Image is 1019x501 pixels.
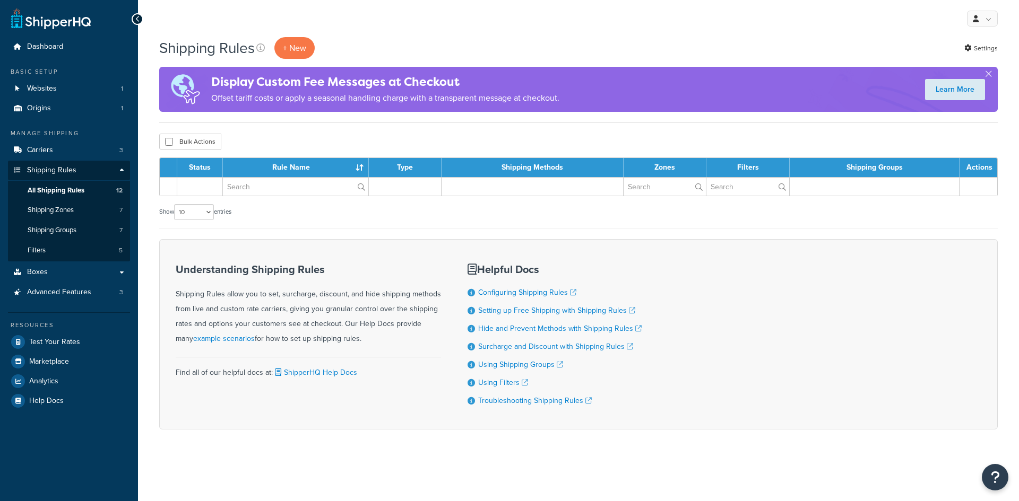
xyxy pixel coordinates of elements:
[119,206,123,215] span: 7
[159,204,231,220] label: Show entries
[159,67,211,112] img: duties-banner-06bc72dcb5fe05cb3f9472aba00be2ae8eb53ab6f0d8bb03d382ba314ac3c341.png
[8,79,130,99] a: Websites 1
[211,73,559,91] h4: Display Custom Fee Messages at Checkout
[8,352,130,371] a: Marketplace
[8,283,130,302] a: Advanced Features 3
[27,166,76,175] span: Shipping Rules
[8,79,130,99] li: Websites
[624,178,706,196] input: Search
[8,321,130,330] div: Resources
[27,84,57,93] span: Websites
[442,158,624,177] th: Shipping Methods
[121,84,123,93] span: 1
[706,158,790,177] th: Filters
[27,288,91,297] span: Advanced Features
[119,226,123,235] span: 7
[29,357,69,366] span: Marketplace
[223,158,369,177] th: Rule Name
[468,263,642,275] h3: Helpful Docs
[28,246,46,255] span: Filters
[27,268,48,277] span: Boxes
[159,38,255,58] h1: Shipping Rules
[478,341,633,352] a: Surcharge and Discount with Shipping Rules
[29,397,64,406] span: Help Docs
[176,357,441,380] div: Find all of our helpful docs at:
[176,263,441,275] h3: Understanding Shipping Rules
[121,104,123,113] span: 1
[8,99,130,118] a: Origins 1
[119,146,123,155] span: 3
[8,241,130,260] a: Filters 5
[8,67,130,76] div: Basic Setup
[8,283,130,302] li: Advanced Features
[624,158,706,177] th: Zones
[223,178,368,196] input: Search
[8,332,130,351] a: Test Your Rates
[790,158,960,177] th: Shipping Groups
[27,104,51,113] span: Origins
[177,158,223,177] th: Status
[8,129,130,138] div: Manage Shipping
[176,263,441,346] div: Shipping Rules allow you to set, surcharge, discount, and hide shipping methods from live and cus...
[116,186,123,195] span: 12
[8,200,130,220] li: Shipping Zones
[478,359,563,370] a: Using Shipping Groups
[29,377,58,386] span: Analytics
[8,241,130,260] li: Filters
[8,262,130,282] a: Boxes
[8,161,130,261] li: Shipping Rules
[925,79,985,100] a: Learn More
[119,246,123,255] span: 5
[964,41,998,56] a: Settings
[174,204,214,220] select: Showentries
[8,391,130,410] a: Help Docs
[159,134,221,150] button: Bulk Actions
[369,158,441,177] th: Type
[11,8,91,29] a: ShipperHQ Home
[273,367,357,378] a: ShipperHQ Help Docs
[478,305,635,316] a: Setting up Free Shipping with Shipping Rules
[8,140,130,160] a: Carriers 3
[8,99,130,118] li: Origins
[8,37,130,57] a: Dashboard
[960,158,997,177] th: Actions
[193,333,255,344] a: example scenarios
[274,37,315,59] p: + New
[211,91,559,106] p: Offset tariff costs or apply a seasonal handling charge with a transparent message at checkout.
[27,146,53,155] span: Carriers
[8,200,130,220] a: Shipping Zones 7
[27,42,63,51] span: Dashboard
[478,395,592,406] a: Troubleshooting Shipping Rules
[8,181,130,200] li: All Shipping Rules
[8,161,130,180] a: Shipping Rules
[29,338,80,347] span: Test Your Rates
[8,221,130,240] a: Shipping Groups 7
[119,288,123,297] span: 3
[478,377,528,388] a: Using Filters
[28,206,74,215] span: Shipping Zones
[8,221,130,240] li: Shipping Groups
[478,287,576,298] a: Configuring Shipping Rules
[706,178,789,196] input: Search
[8,140,130,160] li: Carriers
[28,226,76,235] span: Shipping Groups
[28,186,84,195] span: All Shipping Rules
[8,372,130,391] a: Analytics
[8,181,130,200] a: All Shipping Rules 12
[982,464,1008,490] button: Open Resource Center
[478,323,642,334] a: Hide and Prevent Methods with Shipping Rules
